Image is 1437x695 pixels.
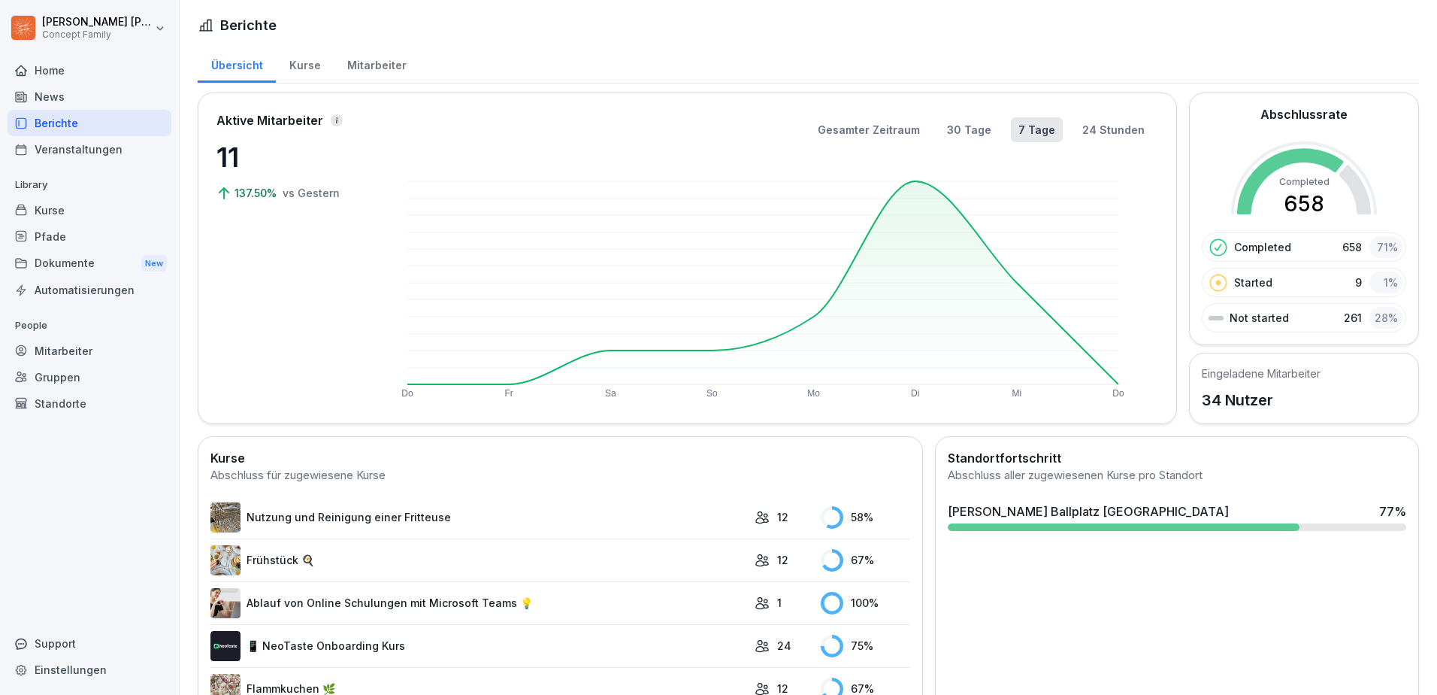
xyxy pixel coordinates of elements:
[1012,388,1022,399] text: Mi
[42,16,152,29] p: [PERSON_NAME] [PERSON_NAME]
[821,592,910,615] div: 100 %
[276,44,334,83] a: Kurse
[334,44,419,83] a: Mitarbeiter
[1369,307,1402,329] div: 28 %
[210,588,241,618] img: e8eoks8cju23yjmx0b33vrq2.png
[939,117,999,142] button: 30 Tage
[220,15,277,35] h1: Berichte
[8,110,171,136] a: Berichte
[210,467,910,484] div: Abschluss für zugewiesene Kurse
[1355,275,1362,290] p: 9
[810,117,927,142] button: Gesamter Zeitraum
[8,630,171,657] div: Support
[1234,275,1272,290] p: Started
[42,29,152,40] p: Concept Family
[210,631,241,661] img: wogpw1ad3b6xttwx9rgsg3h8.png
[948,502,1229,520] div: [PERSON_NAME] Ballplatz [GEOGRAPHIC_DATA]
[216,137,367,178] p: 11
[8,277,171,303] a: Automatisierungen
[1369,272,1402,293] div: 1 %
[777,595,782,611] p: 1
[216,111,323,129] p: Aktive Mitarbeiter
[401,388,413,399] text: Do
[210,502,241,533] img: b2msvuojt3s6egexuweix326.png
[605,388,616,399] text: Sa
[210,588,747,618] a: Ablauf von Online Schulungen mit Microsoft Teams 💡
[1342,239,1362,255] p: 658
[821,635,910,657] div: 75 %
[234,185,280,201] p: 137.50%
[1379,502,1406,520] div: 77 %
[1011,117,1063,142] button: 7 Tage
[942,496,1412,537] a: [PERSON_NAME] Ballplatz [GEOGRAPHIC_DATA]77%
[706,388,718,399] text: So
[1075,117,1152,142] button: 24 Stunden
[948,467,1406,484] div: Abschluss aller zugewiesenen Kurse pro Standort
[283,185,340,201] p: vs Gestern
[8,223,171,250] a: Pfade
[8,136,171,162] a: Veranstaltungen
[8,314,171,338] p: People
[821,506,910,529] div: 58 %
[8,173,171,197] p: Library
[777,638,791,654] p: 24
[210,545,747,575] a: Frühstück 🍳
[777,509,788,525] p: 12
[8,338,171,364] a: Mitarbeiter
[210,449,910,467] h2: Kurse
[8,250,171,278] a: DokumenteNew
[8,57,171,83] a: Home
[1234,239,1291,255] p: Completed
[8,83,171,110] a: News
[1369,236,1402,258] div: 71 %
[141,255,167,272] div: New
[1202,389,1321,411] p: 34 Nutzer
[8,364,171,390] a: Gruppen
[210,502,747,533] a: Nutzung und Reinigung einer Fritteuse
[210,545,241,575] img: n6mw6n4d96pxhuc2jbr164bu.png
[8,250,171,278] div: Dokumente
[948,449,1406,467] h2: Standortfortschritt
[1202,366,1321,381] h5: Eingeladene Mitarbeiter
[8,197,171,223] a: Kurse
[8,657,171,683] a: Einstellungen
[1230,310,1289,326] p: Not started
[821,549,910,572] div: 67 %
[777,552,788,568] p: 12
[8,390,171,417] a: Standorte
[911,388,919,399] text: Di
[1344,310,1362,326] p: 261
[1112,388,1124,399] text: Do
[504,388,513,399] text: Fr
[198,44,276,83] a: Übersicht
[807,388,820,399] text: Mo
[210,631,747,661] a: 📱 NeoTaste Onboarding Kurs
[1260,105,1348,123] h2: Abschlussrate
